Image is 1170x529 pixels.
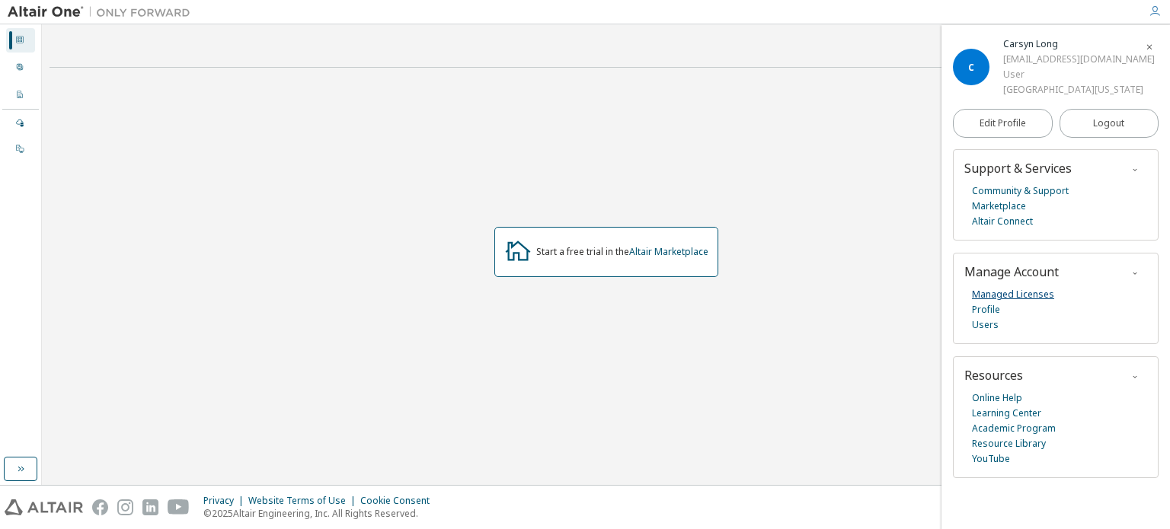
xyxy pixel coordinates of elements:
[8,5,198,20] img: Altair One
[6,56,35,80] div: User Profile
[972,287,1054,302] a: Managed Licenses
[629,245,708,258] a: Altair Marketplace
[1003,52,1155,67] div: [EMAIL_ADDRESS][DOMAIN_NAME]
[972,451,1010,467] a: YouTube
[1060,109,1159,138] button: Logout
[1093,116,1124,131] span: Logout
[117,499,133,515] img: instagram.svg
[5,499,83,515] img: altair_logo.svg
[1003,82,1155,97] div: [GEOGRAPHIC_DATA][US_STATE]
[6,83,35,107] div: Company Profile
[203,507,439,520] p: © 2025 Altair Engineering, Inc. All Rights Reserved.
[964,367,1023,384] span: Resources
[972,302,1000,317] a: Profile
[6,28,35,53] div: Dashboard
[972,317,999,333] a: Users
[248,495,360,507] div: Website Terms of Use
[972,214,1033,229] a: Altair Connect
[972,199,1026,214] a: Marketplace
[6,137,35,161] div: On Prem
[972,421,1056,436] a: Academic Program
[972,183,1069,199] a: Community & Support
[972,406,1041,421] a: Learning Center
[953,109,1053,138] a: Edit Profile
[964,160,1072,177] span: Support & Services
[203,495,248,507] div: Privacy
[92,499,108,515] img: facebook.svg
[142,499,158,515] img: linkedin.svg
[360,495,439,507] div: Cookie Consent
[168,499,190,515] img: youtube.svg
[980,117,1026,129] span: Edit Profile
[964,263,1059,280] span: Manage Account
[968,61,974,74] span: C
[6,111,35,135] div: Managed
[972,390,1022,406] a: Online Help
[1003,67,1155,82] div: User
[972,436,1046,451] a: Resource Library
[1003,37,1155,52] div: Carsyn Long
[536,246,708,258] div: Start a free trial in the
